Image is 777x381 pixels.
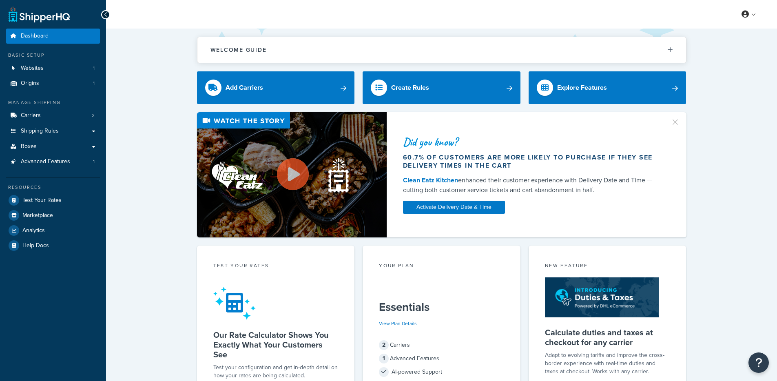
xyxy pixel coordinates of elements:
[21,158,70,165] span: Advanced Features
[403,175,458,185] a: Clean Eatz Kitchen
[6,108,100,123] li: Carriers
[6,184,100,191] div: Resources
[529,71,686,104] a: Explore Features
[403,153,661,170] div: 60.7% of customers are more likely to purchase if they see delivery times in the cart
[379,339,504,351] div: Carriers
[6,208,100,223] a: Marketplace
[6,29,100,44] a: Dashboard
[557,82,607,93] div: Explore Features
[6,139,100,154] a: Boxes
[545,262,670,271] div: New Feature
[197,71,355,104] a: Add Carriers
[6,61,100,76] a: Websites1
[403,201,505,214] a: Activate Delivery Date & Time
[197,37,686,63] button: Welcome Guide
[93,65,95,72] span: 1
[379,262,504,271] div: Your Plan
[6,154,100,169] li: Advanced Features
[21,128,59,135] span: Shipping Rules
[213,262,339,271] div: Test your rates
[92,112,95,119] span: 2
[6,124,100,139] a: Shipping Rules
[391,82,429,93] div: Create Rules
[6,193,100,208] a: Test Your Rates
[6,99,100,106] div: Manage Shipping
[22,227,45,234] span: Analytics
[6,76,100,91] a: Origins1
[363,71,520,104] a: Create Rules
[21,33,49,40] span: Dashboard
[403,175,661,195] div: enhanced their customer experience with Delivery Date and Time — cutting both customer service ti...
[21,143,37,150] span: Boxes
[379,366,504,378] div: AI-powered Support
[22,212,53,219] span: Marketplace
[210,47,267,53] h2: Welcome Guide
[213,330,339,359] h5: Our Rate Calculator Shows You Exactly What Your Customers See
[6,223,100,238] a: Analytics
[213,363,339,380] div: Test your configuration and get in-depth detail on how your rates are being calculated.
[545,351,670,376] p: Adapt to evolving tariffs and improve the cross-border experience with real-time duties and taxes...
[6,108,100,123] a: Carriers2
[93,158,95,165] span: 1
[545,328,670,347] h5: Calculate duties and taxes at checkout for any carrier
[6,61,100,76] li: Websites
[21,65,44,72] span: Websites
[379,353,504,364] div: Advanced Features
[6,154,100,169] a: Advanced Features1
[6,238,100,253] a: Help Docs
[21,80,39,87] span: Origins
[748,352,769,373] button: Open Resource Center
[6,52,100,59] div: Basic Setup
[226,82,263,93] div: Add Carriers
[22,197,62,204] span: Test Your Rates
[379,354,389,363] span: 1
[6,76,100,91] li: Origins
[22,242,49,249] span: Help Docs
[403,136,661,148] div: Did you know?
[93,80,95,87] span: 1
[379,340,389,350] span: 2
[379,301,504,314] h5: Essentials
[21,112,41,119] span: Carriers
[197,112,387,237] img: Video thumbnail
[379,320,417,327] a: View Plan Details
